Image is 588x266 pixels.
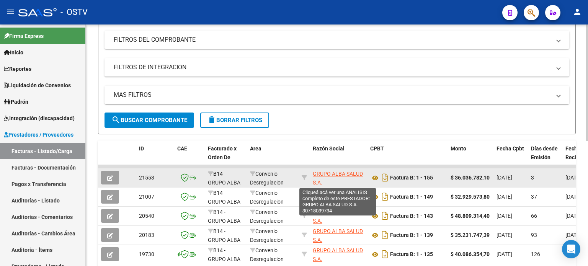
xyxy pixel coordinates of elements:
[208,228,240,260] span: B14 - GRUPO ALBA SALUD S.A (Bene Salud)
[310,140,367,174] datatable-header-cell: Razón Social
[6,7,15,16] mat-icon: menu
[174,140,205,174] datatable-header-cell: CAE
[4,48,23,57] span: Inicio
[451,251,490,257] strong: $ 40.086.354,70
[497,232,512,238] span: [DATE]
[313,246,364,262] div: 30718039734
[105,31,569,49] mat-expansion-panel-header: FILTROS DEL COMPROBANTE
[313,170,364,186] div: 30718039734
[497,213,512,219] span: [DATE]
[390,213,433,219] strong: Factura B: 1 - 143
[565,194,581,200] span: [DATE]
[139,232,154,238] span: 20183
[531,251,540,257] span: 126
[250,171,284,186] span: Convenio Desregulacion
[247,140,299,174] datatable-header-cell: Area
[531,213,537,219] span: 66
[497,145,524,152] span: Fecha Cpbt
[208,171,240,203] span: B14 - GRUPO ALBA SALUD S.A (Bene Salud)
[448,140,493,174] datatable-header-cell: Monto
[565,232,581,238] span: [DATE]
[313,209,363,224] span: GRUPO ALBA SALUD S.A.
[573,7,582,16] mat-icon: person
[250,209,284,224] span: Convenio Desregulacion
[531,194,537,200] span: 37
[565,175,581,181] span: [DATE]
[565,213,581,219] span: [DATE]
[60,4,88,21] span: - OSTV
[208,190,240,222] span: B14 - GRUPO ALBA SALUD S.A (Bene Salud)
[528,140,562,174] datatable-header-cell: Días desde Emisión
[313,247,363,262] span: GRUPO ALBA SALUD S.A.
[200,113,269,128] button: Borrar Filtros
[451,194,490,200] strong: $ 32.929.573,80
[105,58,569,77] mat-expansion-panel-header: FILTROS DE INTEGRACION
[313,228,363,243] span: GRUPO ALBA SALUD S.A.
[105,86,569,104] mat-expansion-panel-header: MAS FILTROS
[250,190,284,205] span: Convenio Desregulacion
[313,171,363,186] span: GRUPO ALBA SALUD S.A.
[565,145,587,160] span: Fecha Recibido
[139,251,154,257] span: 19730
[4,114,75,122] span: Integración (discapacidad)
[205,140,247,174] datatable-header-cell: Facturado x Orden De
[4,32,44,40] span: Firma Express
[250,228,284,243] span: Convenio Desregulacion
[4,131,73,139] span: Prestadores / Proveedores
[313,190,363,205] span: GRUPO ALBA SALUD S.A.
[250,145,261,152] span: Area
[390,175,433,181] strong: Factura B: 1 - 155
[380,229,390,241] i: Descargar documento
[313,227,364,243] div: 30718039734
[139,145,144,152] span: ID
[177,145,187,152] span: CAE
[4,65,31,73] span: Reportes
[493,140,528,174] datatable-header-cell: Fecha Cpbt
[250,247,284,262] span: Convenio Desregulacion
[380,210,390,222] i: Descargar documento
[451,232,490,238] strong: $ 35.231.747,39
[531,175,534,181] span: 3
[139,194,154,200] span: 21007
[531,232,537,238] span: 93
[114,36,551,44] mat-panel-title: FILTROS DEL COMPROBANTE
[562,240,580,258] div: Open Intercom Messenger
[207,115,216,124] mat-icon: delete
[531,145,558,160] span: Días desde Emisión
[114,91,551,99] mat-panel-title: MAS FILTROS
[497,175,512,181] span: [DATE]
[313,189,364,205] div: 30718039734
[380,248,390,260] i: Descargar documento
[497,251,512,257] span: [DATE]
[390,194,433,200] strong: Factura B: 1 - 149
[370,145,384,152] span: CPBT
[313,208,364,224] div: 30718039734
[208,145,237,160] span: Facturado x Orden De
[313,145,345,152] span: Razón Social
[4,81,71,90] span: Liquidación de Convenios
[451,213,490,219] strong: $ 48.809.314,40
[139,175,154,181] span: 21553
[380,171,390,184] i: Descargar documento
[451,145,466,152] span: Monto
[105,113,194,128] button: Buscar Comprobante
[451,175,490,181] strong: $ 36.036.782,10
[390,251,433,258] strong: Factura B: 1 - 135
[111,117,187,124] span: Buscar Comprobante
[207,117,262,124] span: Borrar Filtros
[114,63,551,72] mat-panel-title: FILTROS DE INTEGRACION
[136,140,174,174] datatable-header-cell: ID
[497,194,512,200] span: [DATE]
[139,213,154,219] span: 20540
[4,98,28,106] span: Padrón
[390,232,433,238] strong: Factura B: 1 - 139
[111,115,121,124] mat-icon: search
[367,140,448,174] datatable-header-cell: CPBT
[208,209,240,241] span: B14 - GRUPO ALBA SALUD S.A (Bene Salud)
[380,191,390,203] i: Descargar documento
